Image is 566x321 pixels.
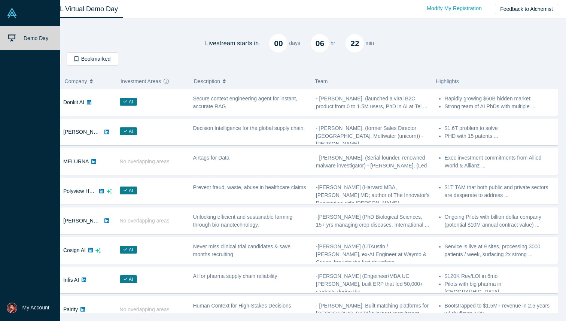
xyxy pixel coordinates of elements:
[63,306,78,312] a: Pairity
[193,96,298,109] span: Secure context engineering agent for instant, accurate RAG
[193,273,277,279] span: AI for pharma supply chain reliability
[63,158,89,164] a: MELURNA
[7,303,17,313] img: Sunmeet Jolly's Account
[63,188,101,194] a: Polyview Health
[193,155,229,161] span: Airtags for Data
[316,155,427,176] span: - [PERSON_NAME], (Serial founder, renowned malware investigator) - [PERSON_NAME], (Led ...
[120,158,170,164] span: No overlapping areas
[63,218,106,224] a: [PERSON_NAME]
[316,273,423,295] span: -[PERSON_NAME] (Engeineer/MBA UC [PERSON_NAME], built ERP that fed 50,000+ students during the ...
[445,302,554,318] li: Bootstrapped to $1.5M+ revenue in 2.5 years w/ six-figure ACV ...
[193,125,305,131] span: Decision Intelligence for the global supply chain.
[316,184,430,206] span: -[PERSON_NAME] (Harvard MBA, [PERSON_NAME] MD; author of The Innovator's Prescription with [PERSO...
[120,275,137,283] span: AI
[269,34,287,52] div: 00
[445,243,554,258] li: Service is live at 9 sites, processing 3000 patients / week, surfacing 2x strong ...
[331,39,335,47] p: hr
[193,303,291,309] span: Human Context for High-Stakes Decisions
[445,272,554,280] li: $120K Rev/LOI in 6mo
[193,243,291,257] span: Never miss clinical trial candidates & save months recruiting
[316,243,426,265] span: -[PERSON_NAME] (UTAustin / [PERSON_NAME], ex-AI Engineer at Waymo & Cruise, brought the first dri...
[193,184,306,190] span: Prevent fraud, waste, abuse in healthcare claims
[346,34,364,52] div: 22
[120,218,170,224] span: No overlapping areas
[65,73,87,89] span: Company
[316,125,423,147] span: - [PERSON_NAME], (former Sales Director [GEOGRAPHIC_DATA], Meltwater (unicorn)) - [PERSON_NAME], ...
[63,247,86,253] a: Cosign AI
[120,246,137,254] span: AI
[120,306,170,312] span: No overlapping areas
[120,98,137,106] span: AI
[7,8,17,18] img: Alchemist Vault Logo
[316,96,427,109] span: - [PERSON_NAME], (launched a viral B2C product from 0 to 1.5M users, PhD in AI at Tel ...
[445,103,554,110] li: Strong team of AI PhDs with multiple ...
[24,35,48,41] span: Demo Day
[193,214,293,228] span: Unlocking efficient and sustainable farming through bio-nanotechnology.
[194,73,307,89] button: Description
[194,73,220,89] span: Description
[445,124,554,132] li: $1.6T problem to solve
[445,154,554,170] li: Exec investment commitments from Allied World & Allianz ...
[67,52,118,66] button: Bookmarked
[120,127,137,135] span: AI
[445,184,554,199] li: $1T TAM that both public and private sectors are desperate to address ...
[445,132,554,140] li: PHD with 15 patents ...
[445,280,554,296] li: Pilots with big pharma in [GEOGRAPHIC_DATA] ...
[121,73,161,89] span: Investment Areas
[311,34,329,52] div: 06
[205,40,259,47] h4: Livestream starts in
[107,189,112,194] svg: dsa ai sparkles
[95,248,101,253] svg: dsa ai sparkles
[120,187,137,194] span: AI
[316,214,429,228] span: -[PERSON_NAME] (PhD Biological Sciences, 15+ yrs managing crop diseases, International ...
[445,95,554,103] li: Rapidly growing $60B hidden market;
[7,303,49,313] button: My Account
[495,4,558,14] button: Feedback to Alchemist
[315,78,328,84] span: Team
[365,39,374,47] p: min
[419,2,490,15] a: Modify My Registration
[31,0,123,18] a: Class XL Virtual Demo Day
[445,213,554,229] li: Ongoing Pilots with billion dollar company (potential $10M annual contract value) ...
[63,277,79,283] a: Infis AI
[22,304,49,312] span: My Account
[63,99,84,105] a: Donkit AI
[63,129,106,135] a: [PERSON_NAME]
[289,39,300,47] p: days
[436,78,459,84] span: Highlights
[65,73,113,89] button: Company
